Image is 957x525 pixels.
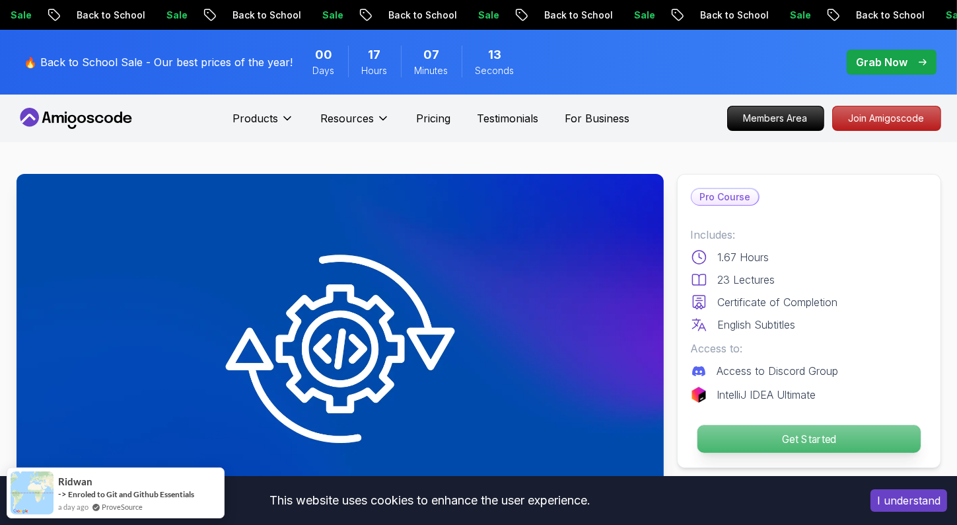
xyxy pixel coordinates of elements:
[718,294,838,310] p: Certificate of Completion
[691,341,927,356] p: Access to:
[857,54,908,70] p: Grab Now
[488,46,501,64] span: 13 Seconds
[833,106,940,130] p: Join Amigoscode
[315,46,332,64] span: 0 Days
[320,110,374,126] p: Resources
[696,424,921,454] button: Get Started
[199,9,289,22] p: Back to School
[832,106,941,131] a: Join Amigoscode
[58,476,92,487] span: ridwan
[232,110,294,137] button: Products
[476,64,514,77] span: Seconds
[600,9,643,22] p: Sale
[24,54,293,70] p: 🔥 Back to School Sale - Our best prices of the year!
[444,9,487,22] p: Sale
[477,110,538,126] a: Testimonials
[912,9,954,22] p: Sale
[870,489,947,512] button: Accept cookies
[11,471,53,514] img: provesource social proof notification image
[718,249,769,265] p: 1.67 Hours
[822,9,912,22] p: Back to School
[68,489,194,499] a: Enroled to Git and Github Essentials
[58,501,89,512] span: a day ago
[691,189,758,205] p: Pro Course
[718,317,796,333] p: English Subtitles
[727,106,824,131] a: Members Area
[10,486,851,515] div: This website uses cookies to enhance the user experience.
[728,106,824,130] p: Members Area
[717,387,816,403] p: IntelliJ IDEA Ultimate
[355,9,444,22] p: Back to School
[756,9,798,22] p: Sale
[133,9,175,22] p: Sale
[43,9,133,22] p: Back to School
[58,489,67,499] span: ->
[415,64,448,77] span: Minutes
[416,110,450,126] a: Pricing
[102,501,143,512] a: ProveSource
[511,9,600,22] p: Back to School
[718,272,775,288] p: 23 Lectures
[362,64,388,77] span: Hours
[691,387,707,403] img: jetbrains logo
[666,9,756,22] p: Back to School
[313,64,335,77] span: Days
[320,110,390,137] button: Resources
[369,46,381,64] span: 17 Hours
[717,363,839,379] p: Access to Discord Group
[289,9,331,22] p: Sale
[691,227,927,243] p: Includes:
[565,110,629,126] a: For Business
[697,425,920,453] p: Get Started
[423,46,439,64] span: 7 Minutes
[232,110,278,126] p: Products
